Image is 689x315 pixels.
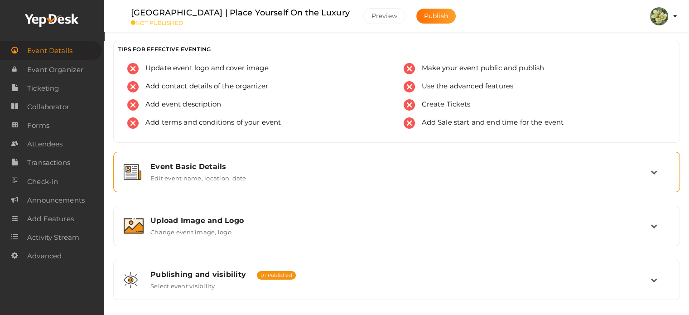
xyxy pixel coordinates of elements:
a: Event Basic Details Edit event name, location, date [118,175,675,184]
span: Update event logo and cover image [139,63,269,74]
h3: TIPS FOR EFFECTIVE EVENTING [118,46,675,53]
span: Ticketing [27,79,59,97]
span: Activity Stream [27,228,79,247]
img: error.svg [127,99,139,111]
img: ACg8ocIbJv0aNWktls6IdyaFdbLivsap1nyz7kBWzAXxU0YrkI2TugOX=s100 [650,7,668,25]
span: Add contact details of the organizer [139,81,268,92]
span: Advanced [27,247,62,265]
span: Check-in [27,173,58,191]
span: Announcements [27,191,85,209]
span: Event Organizer [27,61,83,79]
img: error.svg [127,63,139,74]
span: Transactions [27,154,70,172]
img: error.svg [127,81,139,92]
img: error.svg [127,117,139,129]
span: Add Sale start and end time for the event [415,117,564,129]
label: [GEOGRAPHIC_DATA] | Place Yourself On the Luxury [131,6,350,19]
img: shared-vision.svg [124,272,138,288]
span: Add Features [27,210,74,228]
img: event-details.svg [124,164,141,180]
a: Publishing and visibility UnPublished Select event visibility [118,283,675,291]
div: Event Basic Details [150,162,650,171]
div: Upload Image and Logo [150,216,650,225]
span: Forms [27,116,49,135]
span: Publishing and visibility [150,270,246,279]
span: Add terms and conditions of your event [139,117,281,129]
label: Edit event name, location, date [150,171,246,182]
span: Attendees [27,135,63,153]
img: image.svg [124,218,144,234]
span: Add event description [139,99,221,111]
img: error.svg [404,81,415,92]
img: error.svg [404,117,415,129]
span: Event Details [27,42,72,60]
label: Change event image, logo [150,225,231,236]
span: Use the advanced features [415,81,514,92]
span: Collaborator [27,98,69,116]
button: Publish [416,9,456,24]
small: NOT PUBLISHED [131,19,350,26]
span: Make your event public and publish [415,63,544,74]
a: Upload Image and Logo Change event image, logo [118,229,675,237]
span: Create Tickets [415,99,471,111]
img: error.svg [404,99,415,111]
span: Publish [424,12,448,20]
span: UnPublished [257,271,296,280]
img: error.svg [404,63,415,74]
button: Preview [363,8,405,24]
label: Select event visibility [150,279,215,290]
